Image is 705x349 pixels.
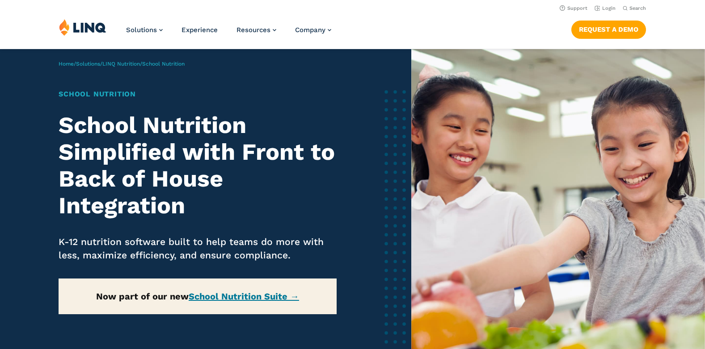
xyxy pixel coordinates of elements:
[96,291,299,302] strong: Now part of our new
[571,21,646,38] a: Request a Demo
[560,5,587,11] a: Support
[76,61,100,67] a: Solutions
[571,19,646,38] nav: Button Navigation
[126,26,163,34] a: Solutions
[295,26,331,34] a: Company
[59,61,74,67] a: Home
[182,26,218,34] a: Experience
[59,89,336,100] h1: School Nutrition
[623,5,646,12] button: Open Search Bar
[142,61,185,67] span: School Nutrition
[629,5,646,11] span: Search
[236,26,276,34] a: Resources
[236,26,270,34] span: Resources
[59,235,336,262] p: K-12 nutrition software built to help teams do more with less, maximize efficiency, and ensure co...
[126,19,331,48] nav: Primary Navigation
[59,112,336,219] h2: School Nutrition Simplified with Front to Back of House Integration
[126,26,157,34] span: Solutions
[59,19,106,36] img: LINQ | K‑12 Software
[295,26,325,34] span: Company
[102,61,140,67] a: LINQ Nutrition
[595,5,616,11] a: Login
[59,61,185,67] span: / / /
[189,291,299,302] a: School Nutrition Suite →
